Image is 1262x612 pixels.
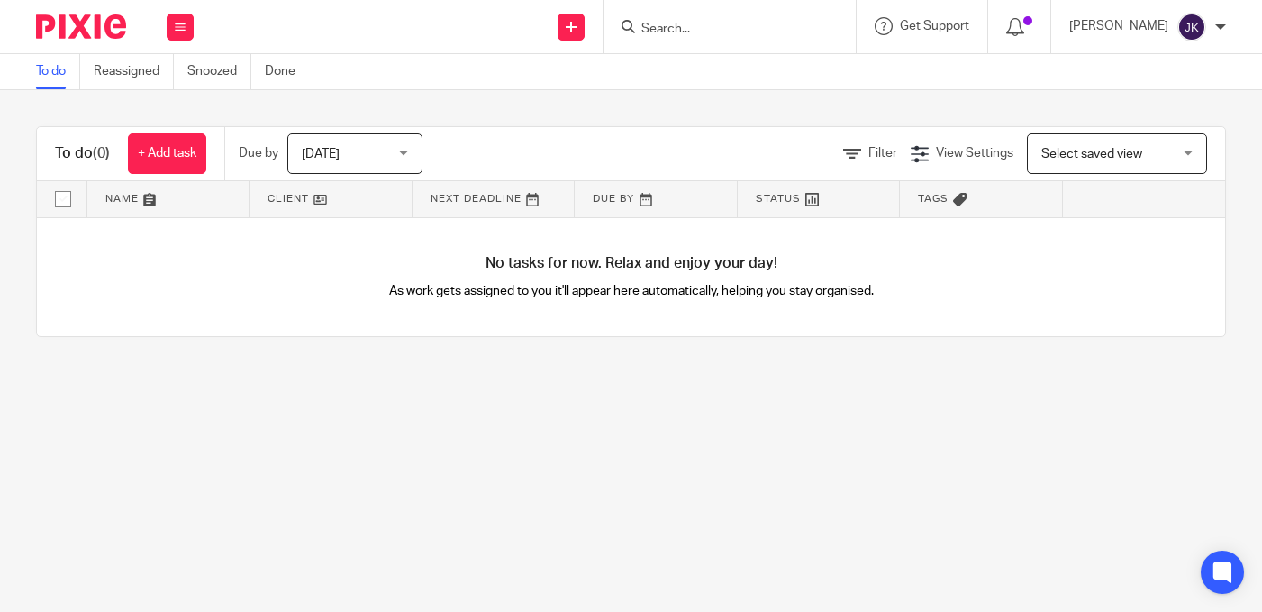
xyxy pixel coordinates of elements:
a: To do [36,54,80,89]
a: Snoozed [187,54,251,89]
span: Get Support [900,20,969,32]
a: Done [265,54,309,89]
span: Tags [918,194,949,204]
p: Due by [239,144,278,162]
img: svg%3E [1177,13,1206,41]
span: Filter [868,147,897,160]
span: (0) [93,146,110,160]
span: Select saved view [1041,148,1142,160]
input: Search [640,22,802,38]
a: + Add task [128,133,206,174]
a: Reassigned [94,54,174,89]
img: Pixie [36,14,126,39]
p: As work gets assigned to you it'll appear here automatically, helping you stay organised. [334,282,929,300]
h4: No tasks for now. Relax and enjoy your day! [37,254,1225,273]
p: [PERSON_NAME] [1069,17,1168,35]
span: [DATE] [302,148,340,160]
span: View Settings [936,147,1013,160]
h1: To do [55,144,110,163]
